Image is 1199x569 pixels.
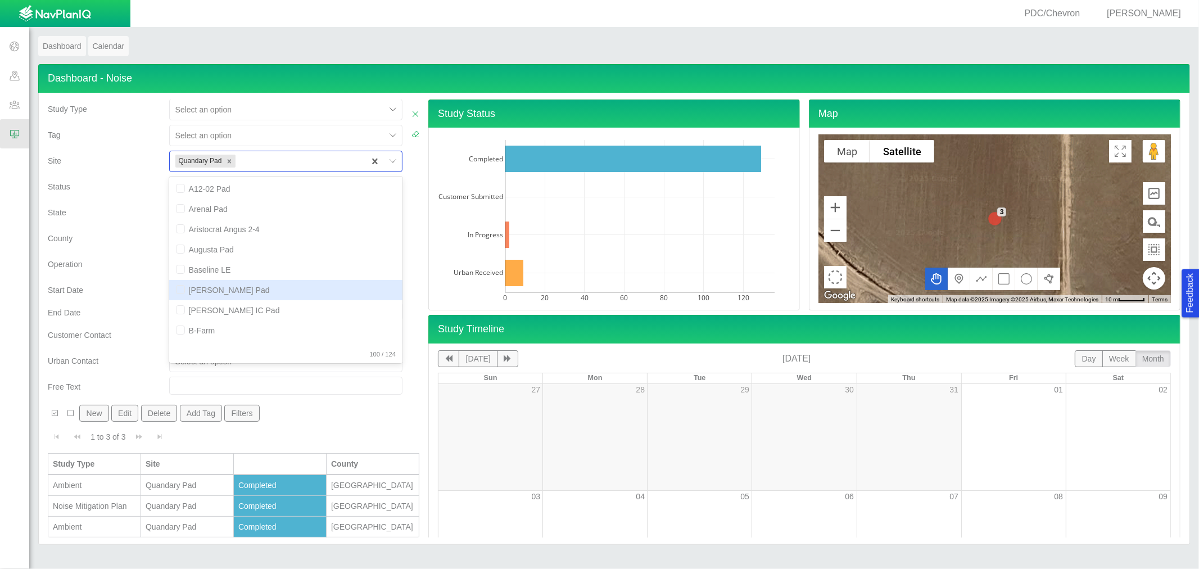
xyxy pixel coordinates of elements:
h4: Study Status [428,100,800,128]
button: Feedback [1182,269,1199,317]
button: Map Scale: 10 m per 44 pixels [1102,295,1148,303]
span: Status [48,182,70,191]
div: Status [238,458,322,469]
button: Measure [1143,210,1165,233]
div: Completed [238,480,322,491]
img: UrbanGroupSolutionsTheme$USG_Images$logo.png [19,5,91,23]
span: Wed [797,374,812,382]
span: 10 m [1105,296,1118,302]
div: Bierstadt Pad [169,341,402,361]
span: Thu [903,374,916,382]
button: Draw a multipoint line [970,268,993,290]
td: Ambient [48,475,141,496]
button: week [1102,350,1136,367]
th: Status [234,453,327,475]
button: Edit [111,405,139,422]
div: Study Type [53,458,136,469]
a: Clear Filters [411,129,419,140]
a: Calendar [88,36,129,56]
td: Weld County [327,496,419,517]
span: End Date [48,308,80,317]
span: Customer Contact [48,331,111,340]
h4: Map [809,100,1180,128]
div: Ambient [53,521,136,532]
span: Free Text [48,382,80,391]
div: Quandary Pad [146,521,229,532]
div: [PERSON_NAME] Pad [169,280,402,300]
button: Draw a rectangle [993,268,1015,290]
td: Noise Mitigation Plan [48,496,141,517]
div: [GEOGRAPHIC_DATA] [331,480,414,491]
a: 01 [1054,385,1063,394]
span: PDC/Chevron [1025,8,1080,18]
td: Weld County [327,475,419,496]
button: Add Tag [180,405,223,422]
a: 30 [845,385,854,394]
span: County [48,234,73,243]
button: Add a marker [948,268,970,290]
a: 29 [740,385,749,394]
div: Pagination [48,426,419,448]
div: [PERSON_NAME] [1093,7,1186,20]
span: [PERSON_NAME] [1107,8,1181,18]
span: Tag [48,130,61,139]
button: next [497,350,518,367]
div: A12-02 Pad [169,179,402,199]
button: Select area [824,266,847,288]
div: Quandary Pad [175,155,224,168]
div: [PERSON_NAME] IC Pad [169,300,402,320]
td: Quandary Pad [141,475,234,496]
a: Terms (opens in new tab) [1152,296,1168,302]
a: 05 [740,492,749,501]
div: Aristocrat Angus 2-4 [169,219,402,240]
td: Completed [234,517,327,538]
div: B-Farm [169,320,402,341]
button: Show satellite imagery [870,140,934,162]
button: Elevation [1143,182,1165,205]
div: Quandary Pad [146,500,229,512]
td: Weld County [327,517,419,538]
div: Baseline LE [169,260,402,280]
div: Completed [238,500,322,512]
div: County [331,458,414,469]
a: Open this area in Google Maps (opens a new window) [821,288,858,303]
div: Noise Mitigation Plan [53,500,136,512]
div: Ambient [53,480,136,491]
span: Sun [484,374,497,382]
a: Dashboard [38,36,86,56]
button: Map camera controls [1143,267,1165,290]
button: New [79,405,108,422]
h4: Study Timeline [428,315,1180,344]
a: 04 [636,492,645,501]
div: 1 to 3 of 3 [86,431,130,447]
span: Urban Contact [48,356,98,365]
a: 06 [845,492,854,501]
span: Study Type [48,105,87,114]
a: 28 [636,385,645,394]
div: 3 [997,207,1006,216]
a: 02 [1159,385,1168,394]
button: Delete [141,405,178,422]
button: Drag Pegman onto the map to open Street View [1143,140,1165,162]
button: Draw a polygon [1038,268,1060,290]
button: Zoom in [824,196,847,219]
th: County [327,453,419,475]
button: Measure [1143,238,1165,261]
a: 08 [1054,492,1063,501]
a: 27 [531,385,540,394]
h4: Dashboard - Noise [38,64,1190,93]
a: 09 [1159,492,1168,501]
td: Ambient [48,517,141,538]
img: Google [821,288,858,303]
a: 07 [949,492,958,501]
div: Quandary Pad [146,480,229,491]
button: previous [438,350,459,367]
button: month [1135,350,1171,367]
a: 31 [949,385,958,394]
button: Filters [224,405,260,422]
div: Completed [238,521,322,532]
div: Remove Quandary Pad [223,155,236,168]
a: 03 [531,492,540,501]
button: Zoom out [824,219,847,242]
td: Completed [234,475,327,496]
